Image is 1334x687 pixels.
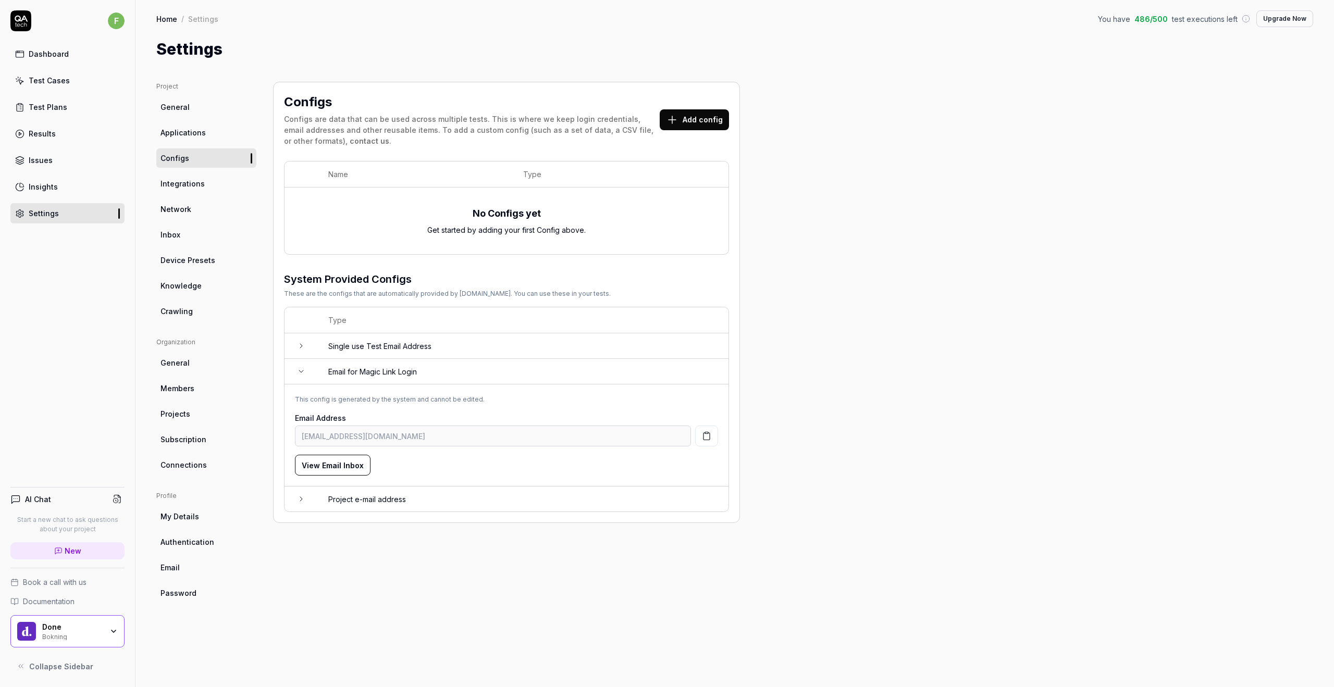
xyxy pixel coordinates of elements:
span: Password [160,588,196,598]
a: My Details [156,507,256,526]
a: Test Cases [10,70,125,91]
a: Results [10,123,125,144]
div: Settings [29,208,59,219]
a: New [10,542,125,559]
button: Done LogoDoneBokning [10,615,125,647]
a: Members [156,379,256,398]
h3: System Provided Configs [284,271,611,287]
span: Book a call with us [23,577,87,588]
div: / [181,14,184,24]
span: Collapse Sidebar [29,661,93,672]
div: Settings [188,14,218,24]
span: Knowledge [160,280,202,291]
span: Inbox [160,229,180,240]
a: Documentation [10,596,125,607]
div: Project [156,82,256,91]
span: Subscription [160,434,206,445]
div: Test Cases [29,75,70,86]
th: Type [513,161,708,188]
a: Network [156,199,256,219]
button: Copy [695,426,718,446]
span: Integrations [160,178,205,189]
div: Results [29,128,56,139]
div: Configs are data that can be used across multiple tests. This is where we keep login credentials,... [284,114,660,146]
a: Configs [156,148,256,168]
span: Device Presets [160,255,215,266]
a: Insights [10,177,125,197]
a: Test Plans [10,97,125,117]
a: Crawling [156,302,256,321]
a: Email [156,558,256,577]
div: Bokning [42,632,103,640]
span: 486 / 500 [1134,14,1168,24]
span: Email [160,562,180,573]
div: Email Address [295,413,718,423]
a: Authentication [156,532,256,552]
div: Issues [29,155,53,166]
span: Crawling [160,306,193,317]
span: Authentication [160,536,214,547]
span: Projects [160,408,190,419]
button: Upgrade Now [1256,10,1313,27]
a: Home [156,14,177,24]
div: Done [42,622,103,632]
span: New [65,545,81,556]
td: Email for Magic Link Login [318,359,728,384]
span: Configs [160,153,189,164]
button: f [108,10,125,31]
button: Add config [660,109,729,130]
a: General [156,97,256,117]
a: Book a call with us [10,577,125,588]
div: Get started by adding your first Config above. [427,224,586,235]
a: Connections [156,455,256,474]
div: Test Plans [29,102,67,113]
span: My Details [160,511,199,522]
span: General [160,357,190,368]
div: Organization [156,338,256,347]
span: f [108,13,125,29]
p: Start a new chat to ask questions about your project [10,515,125,534]
button: Collapse Sidebar [10,656,125,677]
div: These are the configs that are automatically provided by [DOMAIN_NAME]. You can use these in your... [284,289,611,298]
a: Settings [10,203,125,223]
span: You have [1098,14,1130,24]
h1: Settings [156,38,223,61]
a: Issues [10,150,125,170]
span: test executions left [1172,14,1238,24]
a: contact us [350,136,389,145]
a: Password [156,583,256,603]
th: Type [318,307,728,333]
h2: Configs [284,93,332,111]
a: Inbox [156,225,256,244]
span: General [160,102,190,113]
div: Insights [29,181,58,192]
a: Device Presets [156,251,256,270]
button: View Email Inbox [295,455,370,476]
a: Dashboard [10,44,125,64]
span: Documentation [23,596,75,607]
img: Done Logo [17,622,36,641]
td: Single use Test Email Address [318,333,728,359]
a: View Email Inbox [295,455,718,476]
div: No Configs yet [473,206,541,220]
h4: AI Chat [25,494,51,505]
a: Subscription [156,430,256,449]
span: Applications [160,127,206,138]
div: Dashboard [29,48,69,59]
a: Projects [156,404,256,423]
a: General [156,353,256,372]
span: Network [160,204,191,215]
span: Connections [160,459,207,470]
a: Integrations [156,174,256,193]
div: Profile [156,491,256,501]
a: Applications [156,123,256,142]
span: Members [160,383,194,394]
div: This config is generated by the system and cannot be edited. [295,395,718,404]
a: Knowledge [156,276,256,295]
td: Project e-mail address [318,486,728,511]
th: Name [318,161,513,188]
